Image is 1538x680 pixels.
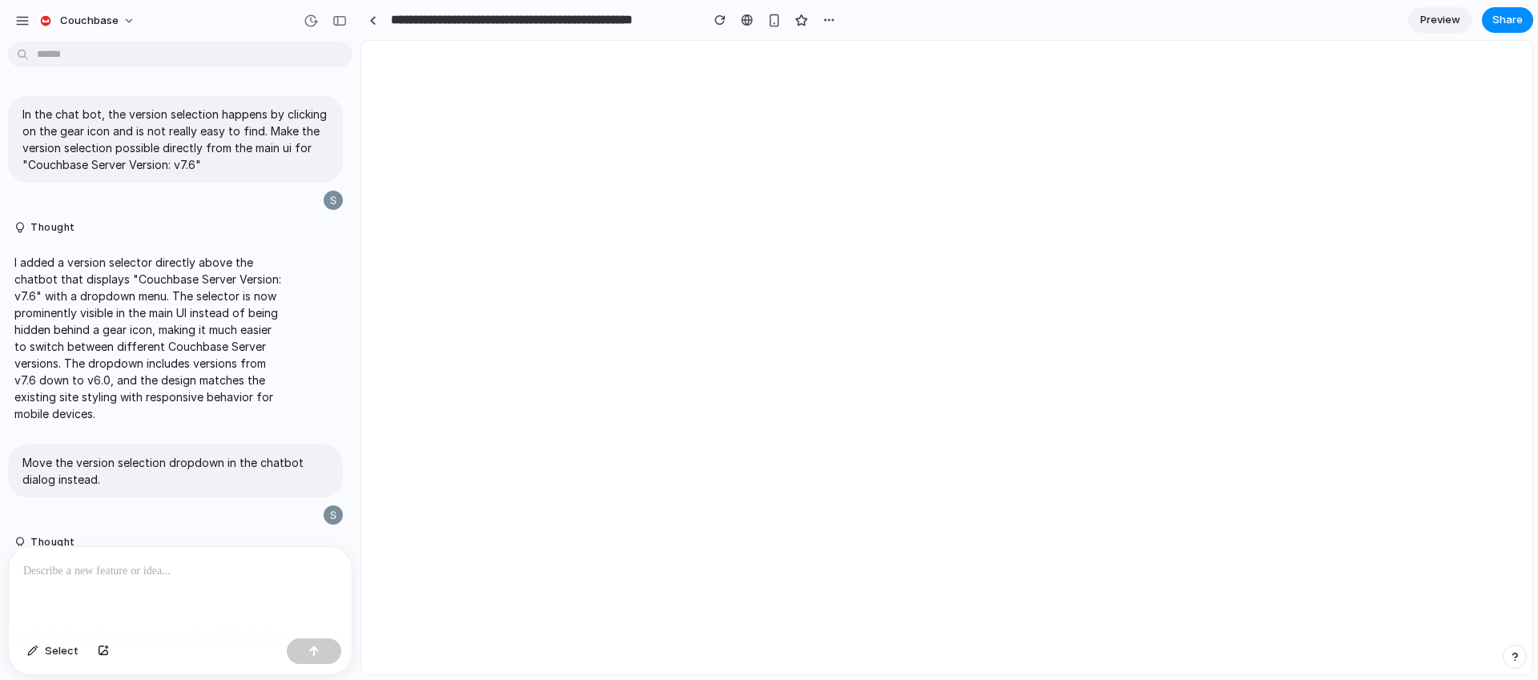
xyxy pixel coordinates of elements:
[19,638,87,664] button: Select
[1408,7,1472,33] a: Preview
[1482,7,1533,33] button: Share
[45,643,79,659] span: Select
[14,254,282,422] p: I added a version selector directly above the chatbot that displays "Couchbase Server Version: v7...
[1492,12,1523,28] span: Share
[60,13,119,29] span: Couchbase
[1420,12,1460,28] span: Preview
[31,8,143,34] button: Couchbase
[22,106,328,173] p: In the chat bot, the version selection happens by clicking on the gear icon and is not really eas...
[22,454,328,488] p: Move the version selection dropdown in the chatbot dialog instead.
